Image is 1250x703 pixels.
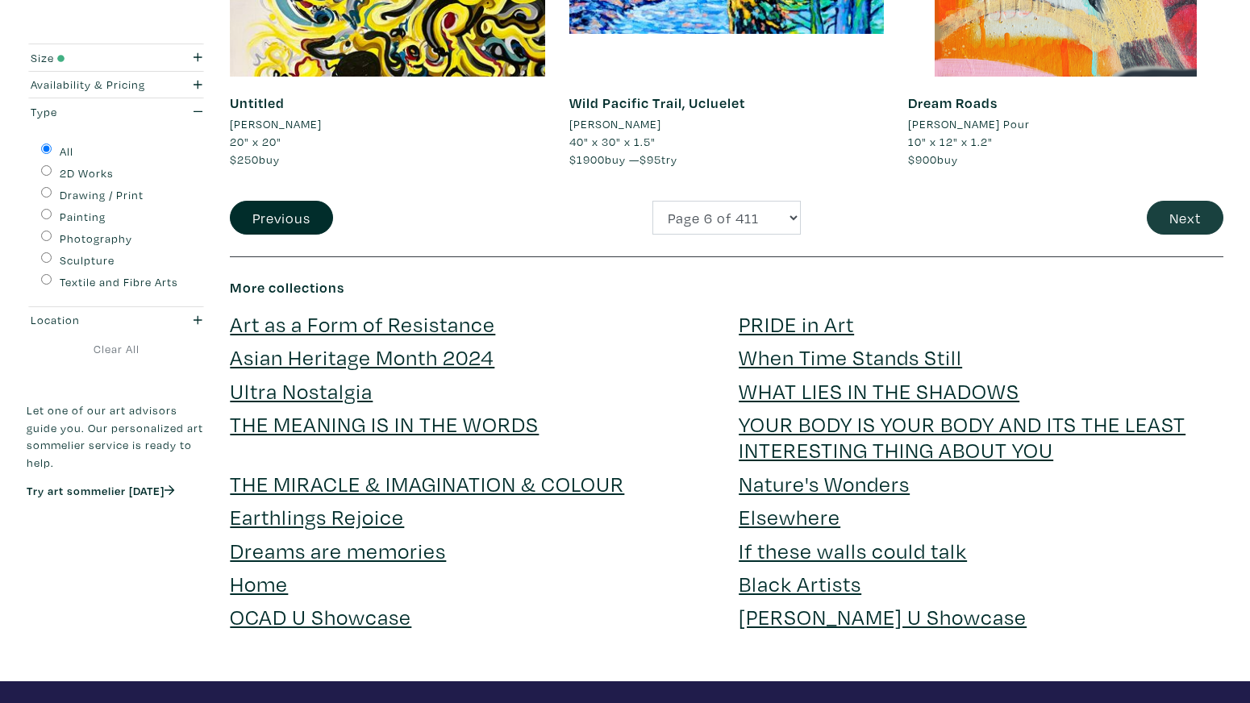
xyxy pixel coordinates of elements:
label: Drawing / Print [60,186,144,204]
p: Let one of our art advisors guide you. Our personalized art sommelier service is ready to help. [27,401,206,471]
a: THE MEANING IS IN THE WORDS [230,410,539,438]
a: [PERSON_NAME] [230,115,545,133]
a: If these walls could talk [739,536,967,564]
a: Try art sommelier [DATE] [27,482,175,497]
a: When Time Stands Still [739,343,962,371]
div: Availability & Pricing [31,76,153,94]
span: $1900 [569,152,605,167]
a: Earthlings Rejoice [230,502,404,530]
div: Location [31,311,153,329]
button: Type [27,98,206,125]
label: Textile and Fibre Arts [60,273,178,291]
iframe: Customer reviews powered by Trustpilot [27,514,206,548]
a: Untitled [230,94,285,112]
label: Painting [60,208,106,226]
a: [PERSON_NAME] Pour [908,115,1223,133]
li: [PERSON_NAME] Pour [908,115,1030,133]
span: $900 [908,152,937,167]
a: Asian Heritage Month 2024 [230,343,494,371]
a: Clear All [27,340,206,358]
a: WHAT LIES IN THE SHADOWS [739,376,1019,405]
a: Dream Roads [908,94,998,112]
span: 10" x 12" x 1.2" [908,134,993,149]
div: Type [31,103,153,121]
a: Ultra Nostalgia [230,376,373,405]
label: Photography [60,230,132,248]
a: YOUR BODY IS YOUR BODY AND ITS THE LEAST INTERESTING THING ABOUT YOU [739,410,1185,464]
span: $95 [640,152,661,167]
a: Nature's Wonders [739,469,910,497]
label: 2D Works [60,164,114,182]
a: [PERSON_NAME] U Showcase [739,602,1027,630]
label: All [60,143,73,160]
span: buy [908,152,958,167]
div: Size [31,49,153,67]
a: OCAD U Showcase [230,602,411,630]
li: [PERSON_NAME] [569,115,661,133]
a: Elsewhere [739,502,840,530]
h6: More collections [230,279,1223,297]
button: Location [27,307,206,334]
a: PRIDE in Art [739,310,854,338]
li: [PERSON_NAME] [230,115,322,133]
button: Size [27,44,206,71]
span: buy — try [569,152,677,167]
a: Dreams are memories [230,536,446,564]
a: Black Artists [739,569,861,597]
a: THE MIRACLE & IMAGINATION & COLOUR [230,469,624,497]
label: Sculpture [60,252,115,269]
a: Art as a Form of Resistance [230,310,495,338]
span: 40" x 30" x 1.5" [569,134,656,149]
button: Next [1147,201,1223,235]
span: $250 [230,152,259,167]
span: buy [230,152,280,167]
span: 20" x 20" [230,134,281,149]
button: Previous [230,201,333,235]
a: [PERSON_NAME] [569,115,885,133]
button: Availability & Pricing [27,72,206,98]
a: Wild Pacific Trail, Ucluelet [569,94,745,112]
a: Home [230,569,288,597]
